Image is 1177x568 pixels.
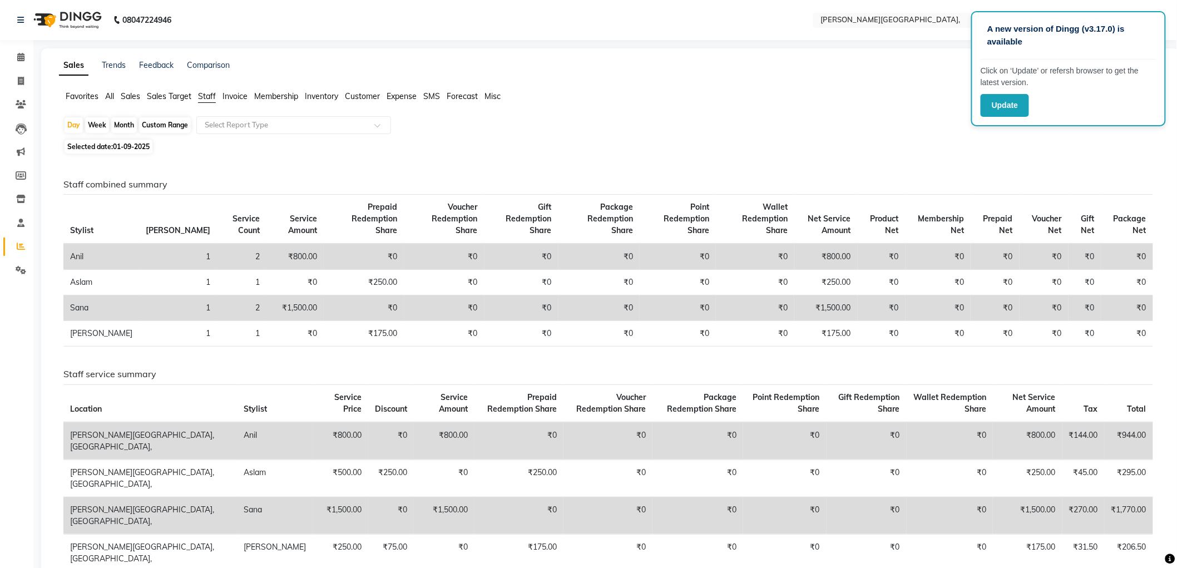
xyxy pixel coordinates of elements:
[640,295,716,321] td: ₹0
[139,321,217,347] td: 1
[1101,244,1153,270] td: ₹0
[484,91,501,101] span: Misc
[827,497,907,534] td: ₹0
[753,392,820,414] span: Point Redemption Share
[1105,422,1153,460] td: ₹944.00
[906,295,971,321] td: ₹0
[439,392,468,414] span: Service Amount
[743,422,827,460] td: ₹0
[664,202,709,235] span: Point Redemption Share
[558,270,640,295] td: ₹0
[324,321,404,347] td: ₹175.00
[993,497,1062,534] td: ₹1,500.00
[266,321,324,347] td: ₹0
[324,270,404,295] td: ₹250.00
[794,244,858,270] td: ₹800.00
[742,202,788,235] span: Wallet Redemption Share
[65,140,152,154] span: Selected date:
[237,497,313,534] td: Sana
[558,244,640,270] td: ₹0
[217,321,266,347] td: 1
[858,321,906,347] td: ₹0
[716,295,794,321] td: ₹0
[368,422,414,460] td: ₹0
[794,295,858,321] td: ₹1,500.00
[487,392,557,414] span: Prepaid Redemption Share
[993,422,1062,460] td: ₹800.00
[66,91,98,101] span: Favorites
[906,244,971,270] td: ₹0
[266,244,324,270] td: ₹800.00
[121,91,140,101] span: Sales
[65,117,83,133] div: Day
[187,60,230,70] a: Comparison
[983,214,1013,235] span: Prepaid Net
[313,497,368,534] td: ₹1,500.00
[404,321,484,347] td: ₹0
[28,4,105,36] img: logo
[1069,270,1101,295] td: ₹0
[1069,321,1101,347] td: ₹0
[981,65,1156,88] p: Click on ‘Update’ or refersh browser to get the latest version.
[716,321,794,347] td: ₹0
[63,295,139,321] td: Sana
[139,117,191,133] div: Custom Range
[563,460,652,497] td: ₹0
[63,179,1153,190] h6: Staff combined summary
[63,460,237,497] td: [PERSON_NAME][GEOGRAPHIC_DATA], [GEOGRAPHIC_DATA],
[1062,460,1105,497] td: ₹45.00
[139,295,217,321] td: 1
[70,404,102,414] span: Location
[1062,497,1105,534] td: ₹270.00
[222,91,248,101] span: Invoice
[63,270,139,295] td: Aslam
[808,214,851,235] span: Net Service Amount
[352,202,398,235] span: Prepaid Redemption Share
[484,321,558,347] td: ₹0
[1101,295,1153,321] td: ₹0
[111,117,137,133] div: Month
[871,214,899,235] span: Product Net
[324,295,404,321] td: ₹0
[506,202,552,235] span: Gift Redemption Share
[368,460,414,497] td: ₹250.00
[1013,392,1056,414] span: Net Service Amount
[102,60,126,70] a: Trends
[839,392,900,414] span: Gift Redemption Share
[139,60,174,70] a: Feedback
[217,270,266,295] td: 1
[288,214,317,235] span: Service Amount
[484,270,558,295] td: ₹0
[640,244,716,270] td: ₹0
[907,422,993,460] td: ₹0
[716,270,794,295] td: ₹0
[404,295,484,321] td: ₹0
[423,91,440,101] span: SMS
[305,91,338,101] span: Inventory
[237,422,313,460] td: Anil
[122,4,171,36] b: 08047224946
[474,460,563,497] td: ₹250.00
[1032,214,1062,235] span: Voucher Net
[474,422,563,460] td: ₹0
[1020,244,1069,270] td: ₹0
[266,295,324,321] td: ₹1,500.00
[63,422,237,460] td: [PERSON_NAME][GEOGRAPHIC_DATA], [GEOGRAPHIC_DATA],
[827,460,907,497] td: ₹0
[1020,270,1069,295] td: ₹0
[387,91,417,101] span: Expense
[59,56,88,76] a: Sales
[217,295,266,321] td: 2
[667,392,736,414] span: Package Redemption Share
[313,422,368,460] td: ₹800.00
[254,91,298,101] span: Membership
[414,460,475,497] td: ₹0
[858,295,906,321] td: ₹0
[743,497,827,534] td: ₹0
[794,270,858,295] td: ₹250.00
[233,214,260,235] span: Service Count
[587,202,633,235] span: Package Redemption Share
[1127,404,1146,414] span: Total
[906,270,971,295] td: ₹0
[971,295,1020,321] td: ₹0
